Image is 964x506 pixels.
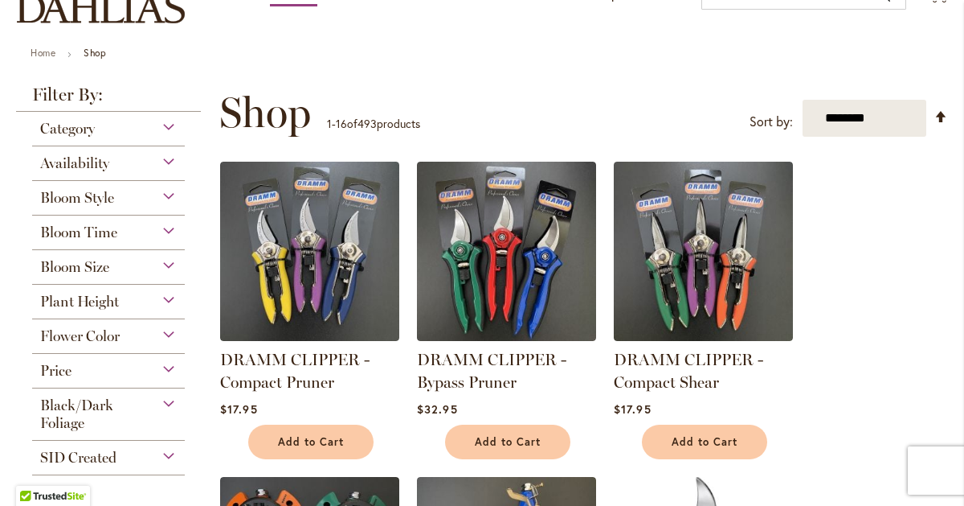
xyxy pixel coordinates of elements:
iframe: Launch Accessibility Center [12,449,57,494]
img: DRAMM CLIPPER - Compact Pruner [220,162,399,341]
span: Price [40,362,71,380]
span: Plant Height [40,293,119,311]
a: Home [31,47,55,59]
span: Shop [219,88,311,137]
span: $17.95 [220,401,257,417]
span: Flower Color [40,327,120,345]
span: Bloom Size [40,258,109,276]
a: DRAMM CLIPPER - Compact Pruner [220,329,399,344]
img: DRAMM CLIPPER - Compact Shear [614,162,793,341]
span: Add to Cart [475,435,541,449]
label: Sort by: [750,107,793,137]
p: - of products [327,111,420,137]
span: 493 [357,116,377,131]
span: Add to Cart [278,435,344,449]
strong: Shop [84,47,106,59]
span: SID Created [40,449,116,467]
span: Bloom Time [40,224,117,241]
span: Black/Dark Foliage [40,397,113,432]
button: Add to Cart [248,425,374,459]
a: DRAMM CLIPPER - Bypass Pruner [417,329,596,344]
a: DRAMM CLIPPER - Compact Pruner [220,350,370,392]
span: Bloom Style [40,189,114,207]
a: DRAMM CLIPPER - Compact Shear [614,329,793,344]
span: Category [40,120,95,138]
strong: Filter By: [16,86,201,112]
span: Add to Cart [672,435,737,449]
a: DRAMM CLIPPER - Bypass Pruner [417,350,566,392]
span: 1 [327,116,332,131]
button: Add to Cart [642,425,767,459]
a: DRAMM CLIPPER - Compact Shear [614,350,763,392]
button: Add to Cart [445,425,570,459]
img: DRAMM CLIPPER - Bypass Pruner [417,162,596,341]
span: 16 [336,116,347,131]
span: $32.95 [417,401,457,417]
span: $17.95 [614,401,651,417]
span: Availability [40,154,109,172]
